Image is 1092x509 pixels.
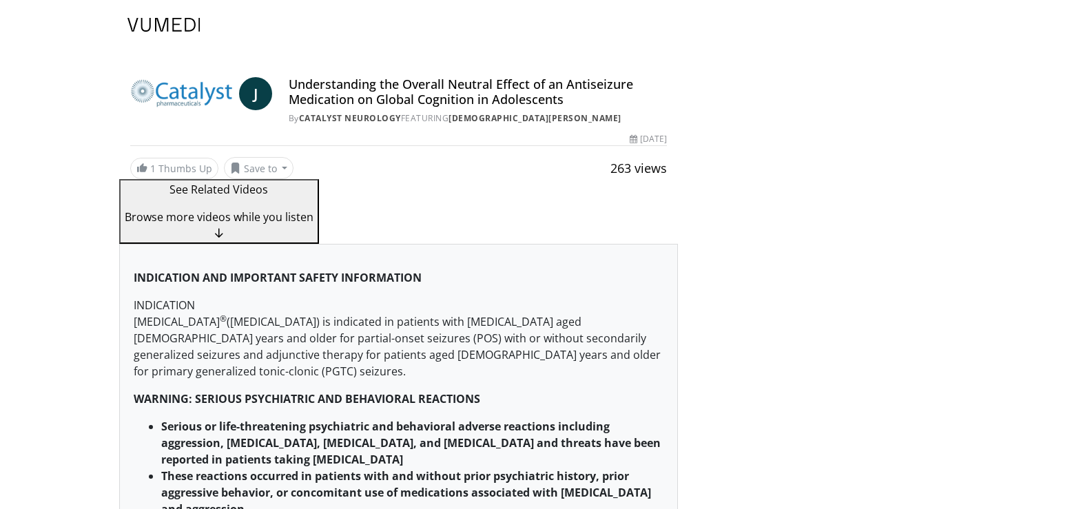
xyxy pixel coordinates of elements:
[161,419,661,467] strong: Serious or life-threatening psychiatric and behavioral adverse reactions including aggression, [M...
[134,297,664,380] p: INDICATION [MEDICAL_DATA] ([MEDICAL_DATA]) is indicated in patients with [MEDICAL_DATA] aged [DEM...
[127,18,200,32] img: VuMedi Logo
[299,112,401,124] a: Catalyst Neurology
[289,77,668,107] h4: Understanding the Overall Neutral Effect of an Antiseizure Medication on Global Cognition in Adol...
[449,112,621,124] a: [DEMOGRAPHIC_DATA][PERSON_NAME]
[150,162,156,175] span: 1
[220,313,227,324] sup: ®
[130,158,218,179] a: 1 Thumbs Up
[224,157,294,179] button: Save to
[134,270,422,285] strong: INDICATION AND IMPORTANT SAFETY INFORMATION
[134,391,480,406] strong: WARNING: SERIOUS PSYCHIATRIC AND BEHAVIORAL REACTIONS
[119,179,319,244] button: See Related Videos Browse more videos while you listen
[289,112,668,125] div: By FEATURING
[130,77,234,110] img: Catalyst Neurology
[610,160,667,176] span: 263 views
[125,181,313,198] p: See Related Videos
[630,133,667,145] div: [DATE]
[125,209,313,225] span: Browse more videos while you listen
[239,77,272,110] a: J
